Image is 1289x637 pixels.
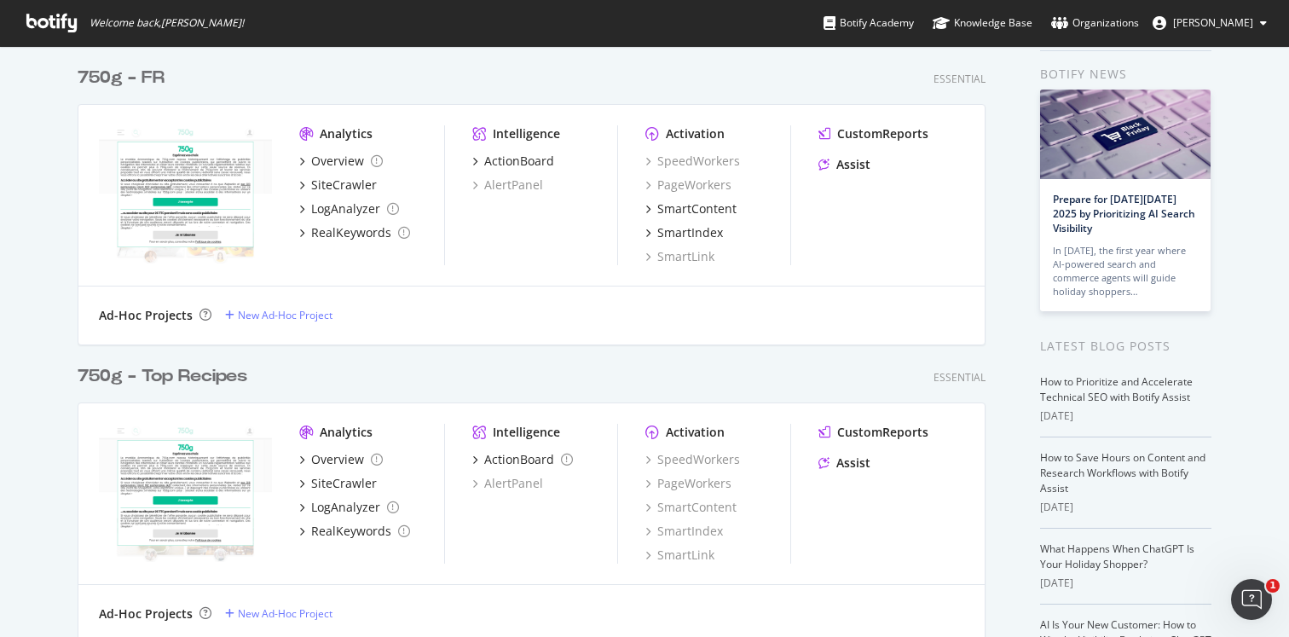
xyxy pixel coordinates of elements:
[311,523,391,540] div: RealKeywords
[818,455,870,472] a: Assist
[645,499,737,516] a: SmartContent
[1040,576,1211,591] div: [DATE]
[299,177,377,194] a: SiteCrawler
[320,424,373,441] div: Analytics
[645,224,723,241] a: SmartIndex
[225,308,332,322] a: New Ad-Hoc Project
[311,177,377,194] div: SiteCrawler
[657,200,737,217] div: SmartContent
[472,475,543,492] a: AlertPanel
[99,605,193,623] div: Ad-Hoc Projects
[311,200,380,217] div: LogAnalyzer
[1266,579,1280,593] span: 1
[934,370,986,385] div: Essential
[645,475,731,492] a: PageWorkers
[818,424,928,441] a: CustomReports
[837,424,928,441] div: CustomReports
[299,153,383,170] a: Overview
[645,451,740,468] a: SpeedWorkers
[1139,9,1280,37] button: [PERSON_NAME]
[933,14,1032,32] div: Knowledge Base
[484,451,554,468] div: ActionBoard
[666,125,725,142] div: Activation
[1053,244,1198,298] div: In [DATE], the first year where AI-powered search and commerce agents will guide holiday shoppers…
[645,248,714,265] a: SmartLink
[311,475,377,492] div: SiteCrawler
[78,364,247,389] div: 750g - Top Recipes
[645,177,731,194] a: PageWorkers
[472,177,543,194] a: AlertPanel
[1040,408,1211,424] div: [DATE]
[657,224,723,241] div: SmartIndex
[299,451,383,468] a: Overview
[299,499,399,516] a: LogAnalyzer
[1053,192,1195,235] a: Prepare for [DATE][DATE] 2025 by Prioritizing AI Search Visibility
[493,125,560,142] div: Intelligence
[645,547,714,564] a: SmartLink
[299,475,377,492] a: SiteCrawler
[645,153,740,170] a: SpeedWorkers
[299,523,410,540] a: RealKeywords
[934,72,986,86] div: Essential
[99,125,272,263] img: www.750g.com
[472,451,573,468] a: ActionBoard
[1040,374,1193,404] a: How to Prioritize and Accelerate Technical SEO with Botify Assist
[90,16,244,30] span: Welcome back, [PERSON_NAME] !
[78,66,171,90] a: 750g - FR
[1231,579,1272,620] iframe: Intercom live chat
[645,523,723,540] a: SmartIndex
[78,66,165,90] div: 750g - FR
[666,424,725,441] div: Activation
[1040,450,1205,495] a: How to Save Hours on Content and Research Workflows with Botify Assist
[472,153,554,170] a: ActionBoard
[1040,541,1194,571] a: What Happens When ChatGPT Is Your Holiday Shopper?
[484,153,554,170] div: ActionBoard
[78,364,254,389] a: 750g - Top Recipes
[1051,14,1139,32] div: Organizations
[1040,65,1211,84] div: Botify news
[299,224,410,241] a: RealKeywords
[225,606,332,621] a: New Ad-Hoc Project
[311,451,364,468] div: Overview
[837,125,928,142] div: CustomReports
[824,14,914,32] div: Botify Academy
[818,156,870,173] a: Assist
[645,200,737,217] a: SmartContent
[311,224,391,241] div: RealKeywords
[1040,337,1211,356] div: Latest Blog Posts
[238,606,332,621] div: New Ad-Hoc Project
[299,200,399,217] a: LogAnalyzer
[311,499,380,516] div: LogAnalyzer
[493,424,560,441] div: Intelligence
[836,156,870,173] div: Assist
[99,424,272,562] img: 750g-TopRecipes.com
[320,125,373,142] div: Analytics
[1040,500,1211,515] div: [DATE]
[238,308,332,322] div: New Ad-Hoc Project
[311,153,364,170] div: Overview
[99,307,193,324] div: Ad-Hoc Projects
[836,455,870,472] div: Assist
[1173,15,1253,30] span: Alexandre CRUZ
[818,125,928,142] a: CustomReports
[1040,90,1211,179] img: Prepare for Black Friday 2025 by Prioritizing AI Search Visibility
